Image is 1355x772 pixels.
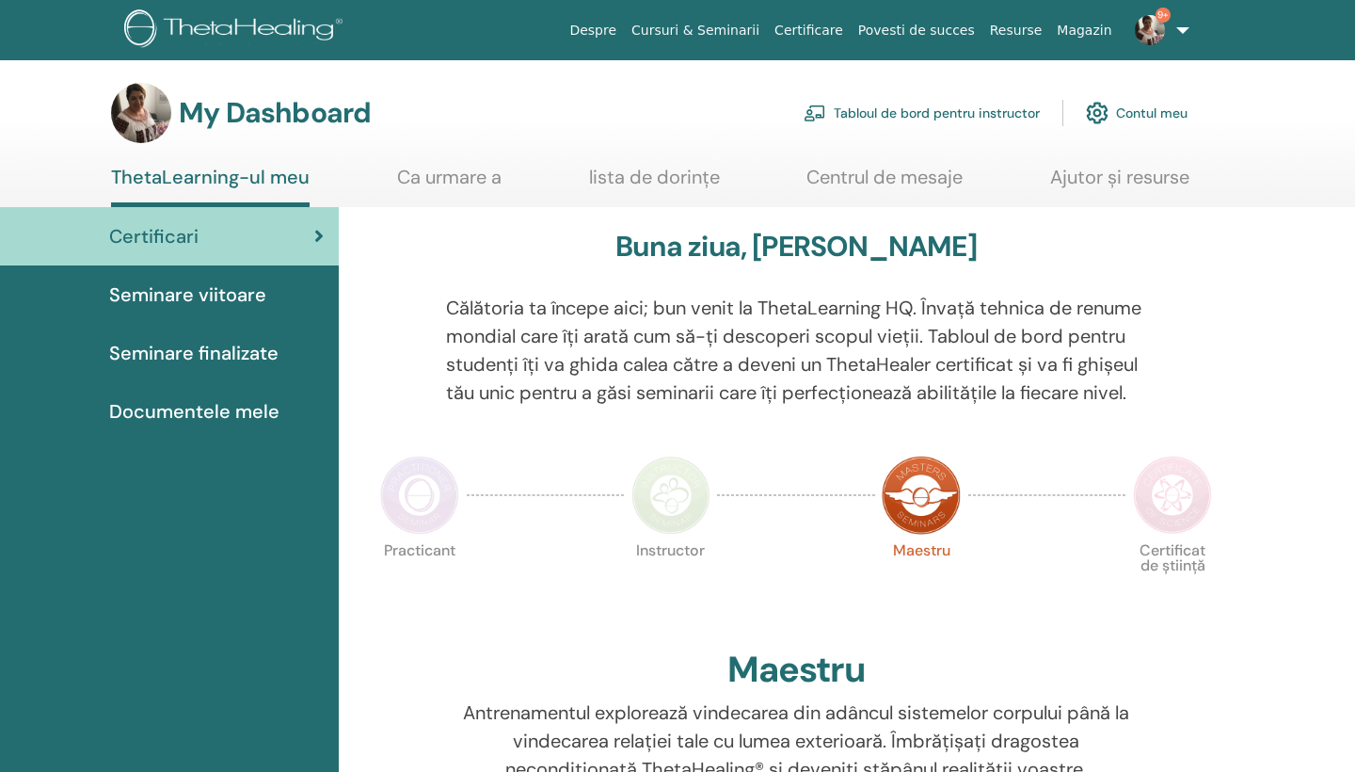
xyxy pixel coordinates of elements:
[397,166,502,202] a: Ca urmare a
[1135,15,1165,45] img: default.jpg
[109,339,279,367] span: Seminare finalizate
[111,166,310,207] a: ThetaLearning-ul meu
[615,230,977,264] h3: Buna ziua, [PERSON_NAME]
[882,456,961,535] img: Master
[882,543,961,622] p: Maestru
[109,397,279,426] span: Documentele mele
[111,83,171,143] img: default.jpg
[446,294,1147,407] p: Călătoria ta începe aici; bun venit la ThetaLearning HQ. Învață tehnica de renume mondial care îț...
[727,649,865,692] h2: Maestru
[179,96,371,130] h3: My Dashboard
[1133,543,1212,622] p: Certificat de știință
[631,456,710,535] img: Instructor
[589,166,720,202] a: lista de dorințe
[1133,456,1212,535] img: Certificate of Science
[1050,166,1189,202] a: Ajutor și resurse
[124,9,349,52] img: logo.png
[851,13,982,48] a: Povesti de succes
[806,166,963,202] a: Centrul de mesaje
[624,13,767,48] a: Cursuri & Seminarii
[1086,97,1108,129] img: cog.svg
[562,13,624,48] a: Despre
[380,543,459,622] p: Practicant
[1049,13,1119,48] a: Magazin
[631,543,710,622] p: Instructor
[1156,8,1171,23] span: 9+
[1086,92,1188,134] a: Contul meu
[982,13,1050,48] a: Resurse
[380,456,459,535] img: Practitioner
[109,281,266,309] span: Seminare viitoare
[109,222,199,250] span: Certificari
[767,13,851,48] a: Certificare
[804,105,826,121] img: chalkboard-teacher.svg
[804,92,1040,134] a: Tabloul de bord pentru instructor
